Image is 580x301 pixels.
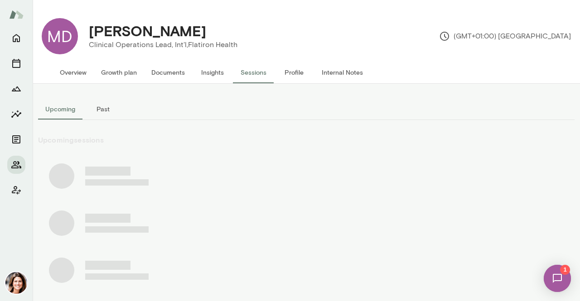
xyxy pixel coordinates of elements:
button: Past [82,98,123,120]
button: Members [7,156,25,174]
p: (GMT+01:00) [GEOGRAPHIC_DATA] [439,31,571,42]
h6: Upcoming sessions [38,134,575,145]
button: Home [7,29,25,47]
button: Upcoming [38,98,82,120]
button: Documents [7,130,25,148]
button: Insights [192,62,233,83]
h4: [PERSON_NAME] [89,22,206,39]
button: Documents [144,62,192,83]
img: Gwen Throckmorton [5,272,27,294]
button: Growth plan [94,62,144,83]
img: Mento [9,6,24,23]
div: basic tabs example [38,98,575,120]
button: Sessions [7,54,25,72]
button: Profile [274,62,314,83]
button: Overview [53,62,94,83]
button: Insights [7,105,25,123]
button: Sessions [233,62,274,83]
button: Internal Notes [314,62,370,83]
p: Clinical Operations Lead, Int'l, Flatiron Health [89,39,237,50]
button: Client app [7,181,25,199]
div: MD [42,18,78,54]
button: Growth Plan [7,80,25,98]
